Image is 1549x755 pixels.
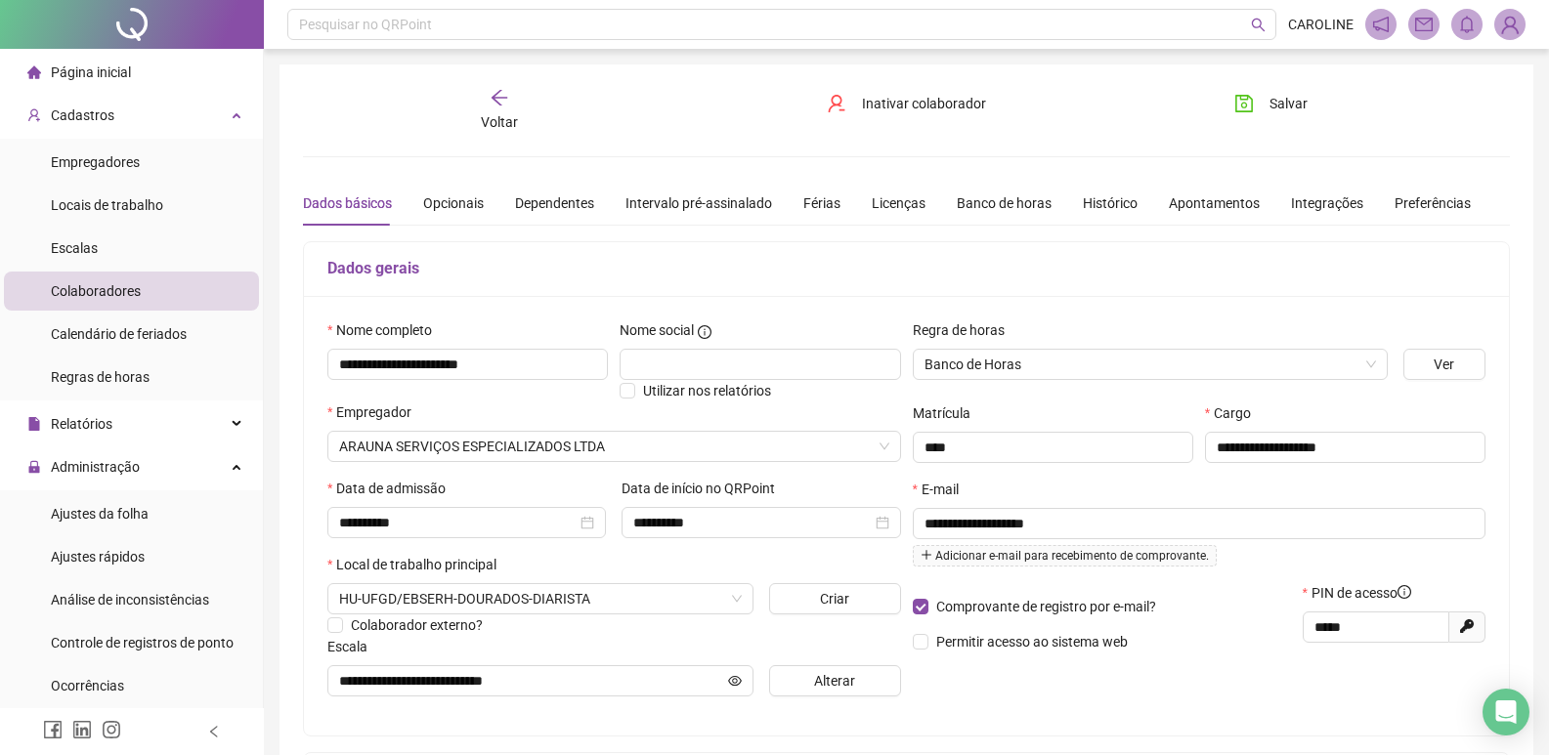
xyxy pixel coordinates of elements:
[820,588,849,609] span: Criar
[1083,192,1138,214] div: Histórico
[827,94,846,113] span: user-delete
[339,432,889,461] span: ARAUNA SERVIÇOS ESPECIALIZADOS LTDA
[1220,88,1322,119] button: Salvar
[1169,192,1260,214] div: Apontamentos
[51,197,163,213] span: Locais de trabalho
[728,674,742,688] span: eye
[327,401,424,423] label: Empregador
[1372,16,1390,33] span: notification
[51,240,98,256] span: Escalas
[51,154,140,170] span: Empregadores
[803,192,840,214] div: Férias
[812,88,1001,119] button: Inativar colaborador
[913,479,971,500] label: E-mail
[207,725,221,738] span: left
[1288,14,1354,35] span: CAROLINE
[872,192,925,214] div: Licenças
[1312,582,1411,604] span: PIN de acesso
[1434,354,1454,375] span: Ver
[27,460,41,474] span: lock
[814,670,855,692] span: Alterar
[51,64,131,80] span: Página inicial
[51,635,234,650] span: Controle de registros de ponto
[936,599,1156,614] span: Comprovante de registro por e-mail?
[862,93,986,114] span: Inativar colaborador
[51,549,145,565] span: Ajustes rápidos
[643,383,771,398] span: Utilizar nos relatórios
[51,416,112,432] span: Relatórios
[1403,349,1485,380] button: Ver
[925,350,1376,379] span: Banco de Horas
[1458,16,1476,33] span: bell
[51,592,209,608] span: Análise de inconsistências
[769,665,901,696] button: Alterar
[327,257,1485,280] h5: Dados gerais
[51,369,150,385] span: Regras de horas
[913,319,1017,341] label: Regra de horas
[51,678,124,693] span: Ocorrências
[339,584,742,613] span: RUA IVO ALVES DA ROCHA, 558 – ALTOS DO INDAIÁ
[27,108,41,122] span: user-add
[622,478,788,499] label: Data de início no QRPoint
[51,326,187,342] span: Calendário de feriados
[698,325,711,339] span: info-circle
[1483,689,1529,735] div: Open Intercom Messenger
[913,545,1217,566] span: Adicionar e-mail para recebimento de comprovante.
[1234,94,1254,113] span: save
[327,636,380,657] label: Escala
[1269,93,1308,114] span: Salvar
[27,417,41,431] span: file
[515,192,594,214] div: Dependentes
[1395,192,1471,214] div: Preferências
[51,107,114,123] span: Cadastros
[1251,18,1266,32] span: search
[72,720,92,739] span: linkedin
[303,192,392,214] div: Dados básicos
[490,88,509,107] span: arrow-left
[43,720,63,739] span: facebook
[351,617,483,633] span: Colaborador externo?
[1495,10,1525,39] img: 89421
[1291,192,1363,214] div: Integrações
[102,720,121,739] span: instagram
[625,192,772,214] div: Intervalo pré-assinalado
[51,283,141,299] span: Colaboradores
[1205,402,1264,424] label: Cargo
[936,634,1128,650] span: Permitir acesso ao sistema web
[620,319,694,341] span: Nome social
[957,192,1052,214] div: Banco de horas
[769,583,901,614] button: Criar
[423,192,484,214] div: Opcionais
[27,65,41,79] span: home
[51,459,140,475] span: Administração
[481,114,518,130] span: Voltar
[1415,16,1433,33] span: mail
[913,402,983,424] label: Matrícula
[327,478,458,499] label: Data de admissão
[327,554,509,575] label: Local de trabalho principal
[327,319,445,341] label: Nome completo
[1398,585,1411,599] span: info-circle
[921,549,932,561] span: plus
[51,506,149,522] span: Ajustes da folha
